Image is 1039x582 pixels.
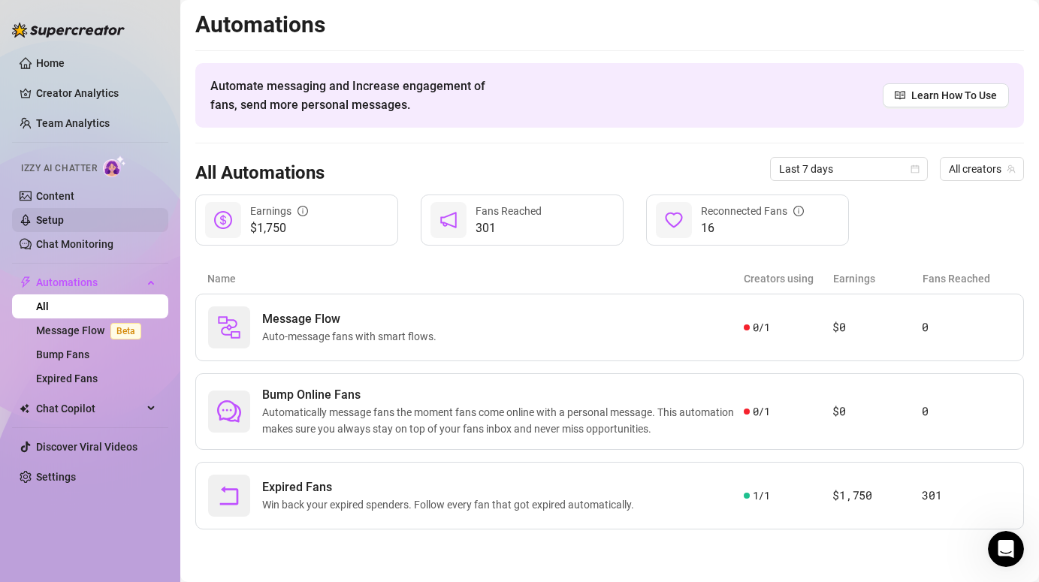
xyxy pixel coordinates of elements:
article: Earnings [833,270,923,287]
span: Win back your expired spenders. Follow every fan that got expired automatically. [262,496,640,513]
a: Learn How To Use [883,83,1009,107]
a: Chat Monitoring [36,238,113,250]
a: Message FlowBeta [36,324,147,336]
a: Home [36,57,65,69]
span: info-circle [298,206,308,216]
a: Bump Fans [36,348,89,360]
span: Bump Online Fans [262,386,744,404]
span: Automatically message fans the moment fans come online with a personal message. This automation m... [262,404,744,437]
img: Chat Copilot [20,403,29,414]
span: Automations [36,270,143,294]
span: Message Flow [262,310,442,328]
iframe: Intercom live chat [988,531,1024,567]
article: Fans Reached [923,270,1012,287]
span: Izzy AI Chatter [21,161,97,176]
span: Fans Reached [476,205,542,217]
article: Name [207,270,744,287]
span: $1,750 [250,219,308,237]
span: read [895,90,905,101]
span: 0 / 1 [753,403,770,420]
article: $1,750 [832,487,922,505]
article: $0 [832,403,922,421]
span: 16 [701,219,804,237]
span: thunderbolt [20,276,32,288]
span: Chat Copilot [36,397,143,421]
img: AI Chatter [103,155,126,177]
h3: All Automations [195,161,325,185]
a: Creator Analytics [36,81,156,105]
span: notification [439,211,458,229]
span: rollback [217,484,241,508]
article: 0 [922,318,1011,336]
div: Reconnected Fans [701,203,804,219]
span: Expired Fans [262,478,640,496]
article: 0 [922,403,1011,421]
a: Team Analytics [36,117,110,129]
img: logo-BBDzfeDw.svg [12,23,125,38]
span: dollar [214,211,232,229]
span: calendar [911,164,920,173]
a: Discover Viral Videos [36,441,137,453]
span: 0 / 1 [753,319,770,336]
a: Settings [36,471,76,483]
span: All creators [949,158,1015,180]
div: Earnings [250,203,308,219]
a: Expired Fans [36,372,98,384]
h2: Automations [195,11,1024,39]
article: $0 [832,318,922,336]
span: 1 / 1 [753,487,770,504]
span: Auto-message fans with smart flows. [262,328,442,345]
a: All [36,300,49,312]
span: Learn How To Use [911,87,997,104]
span: info-circle [793,206,804,216]
span: Last 7 days [779,158,919,180]
span: Beta [110,323,141,339]
span: comment [217,400,241,424]
a: Setup [36,214,64,226]
span: heart [665,211,683,229]
span: Automate messaging and Increase engagement of fans, send more personal messages. [210,77,500,114]
img: svg%3e [217,315,241,339]
article: 301 [922,487,1011,505]
span: 301 [476,219,542,237]
article: Creators using [744,270,833,287]
span: team [1007,164,1016,173]
a: Content [36,190,74,202]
